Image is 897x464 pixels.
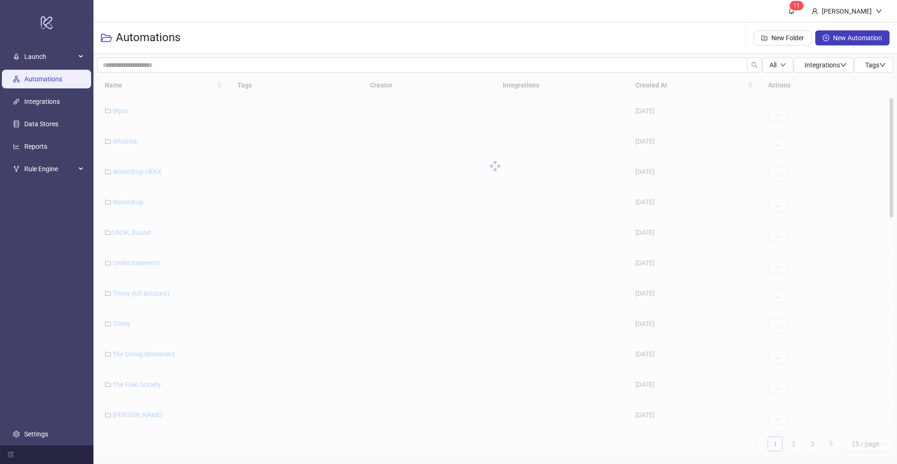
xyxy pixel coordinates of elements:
[24,430,48,438] a: Settings
[797,2,800,9] span: 1
[24,120,58,128] a: Data Stores
[769,61,776,69] span: All
[788,7,795,14] span: bell
[24,47,76,66] span: Launch
[793,58,854,72] button: Integrationsdown
[116,30,180,45] h3: Automations
[24,98,60,105] a: Integrations
[24,159,76,178] span: Rule Engine
[876,8,882,14] span: down
[818,6,876,16] div: [PERSON_NAME]
[780,62,786,68] span: down
[101,32,112,43] span: folder-open
[24,75,62,83] a: Automations
[771,34,804,42] span: New Folder
[790,1,804,10] sup: 11
[761,35,768,41] span: folder-add
[762,58,793,72] button: Alldown
[812,8,818,14] span: user
[879,62,886,68] span: down
[854,58,893,72] button: Tagsdown
[751,62,758,68] span: search
[793,2,797,9] span: 1
[24,143,47,150] a: Reports
[7,451,14,458] span: menu-fold
[804,61,847,69] span: Integrations
[754,30,812,45] button: New Folder
[823,35,829,41] span: plus-circle
[13,166,20,172] span: fork
[815,30,890,45] button: New Automation
[833,34,882,42] span: New Automation
[840,62,847,68] span: down
[13,53,20,60] span: rocket
[865,61,886,69] span: Tags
